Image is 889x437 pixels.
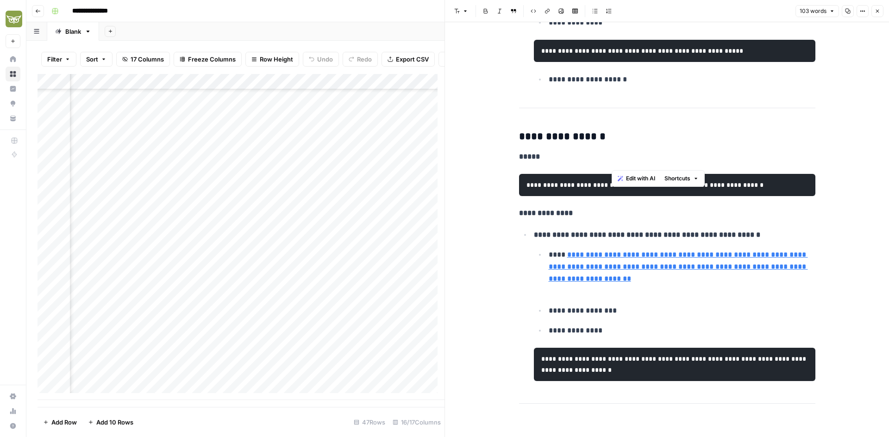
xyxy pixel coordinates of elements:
button: Export CSV [382,52,435,67]
button: Undo [303,52,339,67]
a: Usage [6,404,20,419]
a: Blank [47,22,99,41]
button: Redo [343,52,378,67]
div: 16/17 Columns [389,415,444,430]
button: Filter [41,52,76,67]
span: Sort [86,55,98,64]
button: Workspace: Evergreen Media [6,7,20,31]
button: Sort [80,52,113,67]
button: 17 Columns [116,52,170,67]
span: Redo [357,55,372,64]
div: Blank [65,27,81,36]
a: Your Data [6,111,20,126]
span: 17 Columns [131,55,164,64]
span: Add Row [51,418,77,427]
span: Add 10 Rows [96,418,133,427]
span: Row Height [260,55,293,64]
span: Export CSV [396,55,429,64]
a: Opportunities [6,96,20,111]
span: 103 words [800,7,826,15]
span: Filter [47,55,62,64]
span: Freeze Columns [188,55,236,64]
button: Add 10 Rows [82,415,139,430]
a: Home [6,52,20,67]
button: 103 words [795,5,839,17]
button: Freeze Columns [174,52,242,67]
button: Row Height [245,52,299,67]
button: Shortcuts [661,172,702,185]
button: Edit with AI [614,172,659,185]
span: Edit with AI [626,174,655,183]
img: Evergreen Media Logo [6,11,22,27]
a: Browse [6,67,20,81]
a: Insights [6,81,20,96]
div: 47 Rows [350,415,389,430]
span: Shortcuts [664,174,690,183]
span: Undo [317,55,333,64]
a: Settings [6,389,20,404]
button: Help + Support [6,419,20,433]
button: Add Row [38,415,82,430]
